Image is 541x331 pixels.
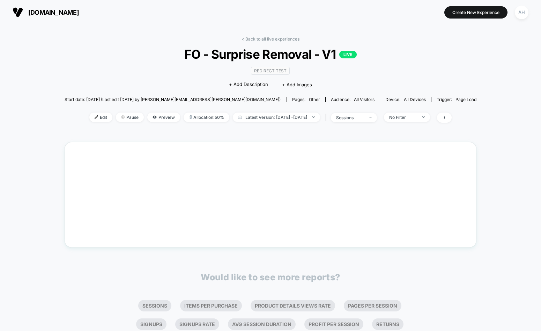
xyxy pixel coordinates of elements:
[312,116,315,118] img: end
[95,115,98,119] img: edit
[309,97,320,102] span: other
[189,115,192,119] img: rebalance
[136,318,166,330] li: Signups
[372,318,403,330] li: Returns
[228,318,296,330] li: Avg Session Duration
[28,9,79,16] span: [DOMAIN_NAME]
[147,113,180,122] span: Preview
[238,115,242,119] img: calendar
[444,6,507,19] button: Create New Experience
[344,300,401,311] li: Pages Per Session
[455,97,476,102] span: Page Load
[229,81,268,88] span: + Add Description
[389,115,417,120] div: No Filter
[336,115,364,120] div: sessions
[515,6,528,19] div: AH
[354,97,375,102] span: All Visitors
[251,67,290,75] span: Redirect Test
[89,113,112,122] span: Edit
[242,36,299,42] a: < Back to all live experiences
[513,5,531,20] button: AH
[331,97,375,102] div: Audience:
[121,115,125,119] img: end
[304,318,363,330] li: Profit Per Session
[339,51,357,58] p: LIVE
[65,97,281,102] span: Start date: [DATE] (Last edit [DATE] by [PERSON_NAME][EMAIL_ADDRESS][PERSON_NAME][DOMAIN_NAME])
[404,97,426,102] span: all devices
[380,97,431,102] span: Device:
[422,116,425,118] img: end
[175,318,219,330] li: Signups Rate
[10,7,81,18] button: [DOMAIN_NAME]
[437,97,476,102] div: Trigger:
[184,113,229,122] span: Allocation: 50%
[116,113,144,122] span: Pause
[292,97,320,102] div: Pages:
[369,117,372,118] img: end
[251,300,335,311] li: Product Details Views Rate
[233,113,320,122] span: Latest Version: [DATE] - [DATE]
[138,300,171,311] li: Sessions
[180,300,242,311] li: Items Per Purchase
[201,272,340,282] p: Would like to see more reports?
[85,47,456,62] span: FO - Surprise Removal - V1
[324,113,331,123] span: |
[13,7,23,17] img: Visually logo
[282,82,312,87] span: + Add Images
